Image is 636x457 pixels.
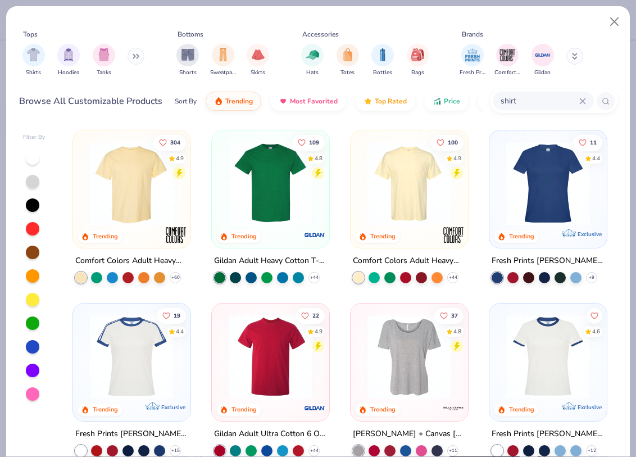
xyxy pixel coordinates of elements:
[534,47,551,64] img: Gildan Image
[451,313,458,318] span: 37
[604,11,625,33] button: Close
[587,307,602,323] button: Like
[499,47,516,64] img: Comfort Colors Image
[174,313,181,318] span: 19
[309,139,319,145] span: 109
[176,327,184,336] div: 4.4
[75,254,188,268] div: Comfort Colors Adult Heavyweight T-Shirt
[301,44,324,77] div: filter for Hats
[279,97,288,106] img: most_fav.gif
[453,154,461,162] div: 4.9
[462,29,483,39] div: Brands
[460,69,485,77] span: Fresh Prints
[270,92,346,111] button: Most Favorited
[375,97,407,106] span: Top Rated
[373,69,392,77] span: Bottles
[353,254,466,268] div: Comfort Colors Adult Heavyweight RS Pocket T-Shirt
[252,48,265,61] img: Skirts Image
[23,133,46,142] div: Filter By
[362,315,457,399] img: 66c9def3-396c-43f3-89a1-c921e7bc6e99
[206,92,261,111] button: Trending
[453,327,461,336] div: 4.8
[217,48,229,61] img: Sweatpants Image
[210,44,236,77] button: filter button
[587,447,596,454] span: + 12
[310,447,319,454] span: + 44
[592,154,600,162] div: 4.4
[62,48,75,61] img: Hoodies Image
[376,48,389,61] img: Bottles Image
[577,403,601,410] span: Exclusive
[301,44,324,77] button: filter button
[494,69,520,77] span: Comfort Colors
[434,307,464,323] button: Like
[444,97,460,106] span: Price
[19,94,162,108] div: Browse All Customizable Products
[424,92,469,111] button: Price
[501,315,596,399] img: 10adaec1-cca8-4d85-a768-f31403859a58
[26,69,41,77] span: Shirts
[214,254,327,268] div: Gildan Adult Heavy Cotton T-Shirt
[492,254,605,268] div: Fresh Prints [PERSON_NAME] Fit Y2K Shirt
[310,274,319,281] span: + 44
[501,142,596,225] img: 6a9a0a85-ee36-4a89-9588-981a92e8a910
[247,44,269,77] div: filter for Skirts
[431,134,464,150] button: Like
[318,315,413,399] img: ea47d127-ca3a-470b-9b38-cdba927fae43
[179,69,197,77] span: Shorts
[442,224,465,246] img: Comfort Colors logo
[448,274,457,281] span: + 44
[448,139,458,145] span: 100
[407,44,429,77] div: filter for Bags
[93,44,115,77] button: filter button
[97,69,111,77] span: Tanks
[306,48,319,61] img: Hats Image
[342,48,354,61] img: Totes Image
[531,44,554,77] div: filter for Gildan
[315,154,322,162] div: 4.8
[592,327,600,336] div: 4.6
[573,134,602,150] button: Like
[171,139,181,145] span: 304
[181,48,194,61] img: Shorts Image
[23,29,38,39] div: Tops
[225,97,253,106] span: Trending
[22,44,45,77] div: filter for Shirts
[176,44,199,77] button: filter button
[371,44,394,77] button: filter button
[75,427,188,441] div: Fresh Prints [PERSON_NAME] Fit [PERSON_NAME] Shirt with Stripes
[353,427,466,441] div: [PERSON_NAME] + Canvas [DEMOGRAPHIC_DATA]' Slouchy T-Shirt
[448,447,457,454] span: + 11
[296,307,325,323] button: Like
[492,427,605,441] div: Fresh Prints [PERSON_NAME] Fit [PERSON_NAME] Shirt
[214,97,223,106] img: trending.gif
[340,69,355,77] span: Totes
[157,307,187,323] button: Like
[165,224,187,246] img: Comfort Colors logo
[494,44,520,77] div: filter for Comfort Colors
[577,230,601,238] span: Exclusive
[306,69,319,77] span: Hats
[84,142,179,225] img: 029b8af0-80e6-406f-9fdc-fdf898547912
[247,44,269,77] button: filter button
[499,94,579,107] input: Try "T-Shirt"
[355,92,415,111] button: Top Rated
[161,403,185,410] span: Exclusive
[210,44,236,77] div: filter for Sweatpants
[98,48,110,61] img: Tanks Image
[371,44,394,77] div: filter for Bottles
[27,48,40,61] img: Shirts Image
[456,142,551,225] img: f2707318-0607-4e9d-8b72-fe22b32ef8d9
[364,97,372,106] img: TopRated.gif
[456,315,551,399] img: 83a38d6a-c169-4df4-8183-4a0158fc1345
[171,274,180,281] span: + 60
[460,44,485,77] div: filter for Fresh Prints
[176,44,199,77] div: filter for Shorts
[494,44,520,77] button: filter button
[411,69,424,77] span: Bags
[57,44,80,77] div: filter for Hoodies
[531,44,554,77] button: filter button
[589,274,594,281] span: + 9
[534,69,551,77] span: Gildan
[312,313,319,318] span: 22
